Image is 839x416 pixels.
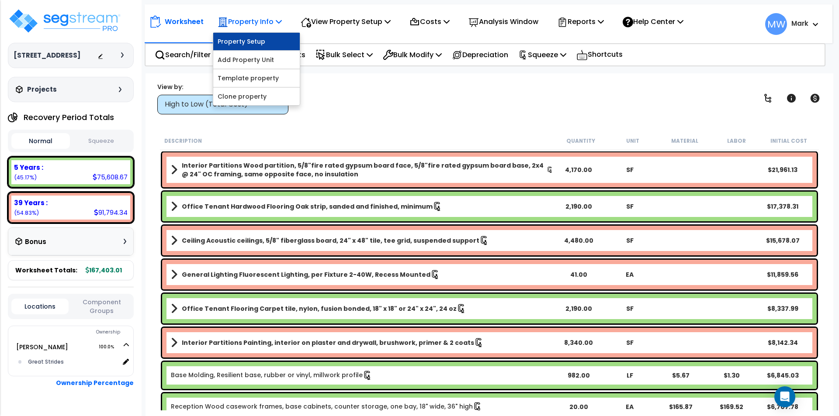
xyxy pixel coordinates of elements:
[213,69,300,87] a: Template property
[155,49,211,61] p: Search/Filter
[757,402,808,411] div: $6,707.78
[706,402,757,411] div: $169.52
[213,33,300,50] a: Property Setup
[182,304,457,313] b: Office Tenant Flooring Carpet tile, nylon, fusion bonded, 18" x 18" or 24" x 24", 24 oz
[86,266,122,275] b: 167,403.01
[171,234,553,247] a: Assembly Title
[301,16,391,28] p: View Property Setup
[604,236,655,245] div: SF
[165,100,273,110] div: High to Low (Total Cost)
[566,138,595,144] small: Quantity
[604,270,655,279] div: EA
[409,16,450,28] p: Costs
[26,327,133,337] div: Ownership
[171,268,553,281] a: Assembly Title
[774,386,795,407] div: Open Intercom Messenger
[14,174,37,181] small: 45.16565741559844%
[553,270,604,279] div: 41.00
[157,83,288,91] div: View by:
[765,13,787,35] span: MW
[518,49,566,61] p: Squeeze
[182,202,433,211] b: Office Tenant Hardwood Flooring Oak strip, sanded and finished, minimum
[572,44,628,65] div: Shortcuts
[626,138,639,144] small: Unit
[15,266,77,275] span: Worksheet Totals:
[24,113,114,122] h4: Recovery Period Totals
[14,51,80,60] h3: [STREET_ADDRESS]
[757,165,808,174] div: $21,961.13
[93,172,128,182] div: 75,608.67
[770,138,807,144] small: Initial Cost
[25,238,46,246] h3: Bonus
[171,402,482,412] a: Individual Item
[553,165,604,174] div: 4,170.00
[623,16,683,28] p: Help Center
[604,165,655,174] div: SF
[757,371,808,380] div: $6,845.03
[383,49,442,61] p: Bulk Modify
[671,138,698,144] small: Material
[727,138,746,144] small: Labor
[757,270,808,279] div: $11,859.56
[655,371,706,380] div: $5.67
[218,16,282,28] p: Property Info
[213,88,300,105] a: Clone property
[165,16,204,28] p: Worksheet
[99,342,122,352] span: 100.0%
[56,378,134,387] b: Ownership Percentage
[73,297,130,316] button: Component Groups
[14,198,48,207] b: 39 Years :
[171,303,553,315] a: Assembly Title
[182,236,479,245] b: Ceiling Acoustic ceilings, 5/8" fiberglass board, 24" x 48" tile, tee grid, suspended support
[553,338,604,347] div: 8,340.00
[94,208,128,217] div: 91,794.34
[468,16,538,28] p: Analysis Window
[576,48,623,61] p: Shortcuts
[604,402,655,411] div: EA
[447,45,513,65] div: Depreciation
[655,402,706,411] div: $165.87
[11,299,69,314] button: Locations
[171,200,553,213] a: Assembly Title
[604,202,655,211] div: SF
[757,338,808,347] div: $8,142.34
[171,337,553,349] a: Assembly Title
[315,49,373,61] p: Bulk Select
[706,371,757,380] div: $1.30
[171,161,553,179] a: Assembly Title
[27,85,57,94] h3: Projects
[16,343,68,351] a: [PERSON_NAME] 100.0%
[553,402,604,411] div: 20.00
[182,161,547,179] b: Interior Partitions Wood partition, 5/8"fire rated gypsum board face, 5/8"fire rated gypsum board...
[604,304,655,313] div: SF
[553,202,604,211] div: 2,190.00
[26,357,119,367] div: Great Strides
[11,133,70,149] button: Normal
[14,209,39,217] small: 54.83434258440156%
[213,51,300,69] a: Add Property Unit
[557,16,604,28] p: Reports
[757,202,808,211] div: $17,378.31
[182,338,474,347] b: Interior Partitions Painting, interior on plaster and drywall, brushwork, primer & 2 coats
[553,304,604,313] div: 2,190.00
[164,138,202,144] small: Description
[8,8,121,34] img: logo_pro_r.png
[553,371,604,380] div: 982.00
[182,270,430,279] b: General Lighting Fluorescent Lighting, per Fixture 2-40W, Recess Mounted
[757,236,808,245] div: $15,678.07
[757,304,808,313] div: $8,337.99
[604,371,655,380] div: LF
[14,163,43,172] b: 5 Years :
[72,134,131,149] button: Squeeze
[791,19,808,28] b: Mark
[452,49,508,61] p: Depreciation
[553,236,604,245] div: 4,480.00
[171,371,372,380] a: Individual Item
[604,338,655,347] div: SF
